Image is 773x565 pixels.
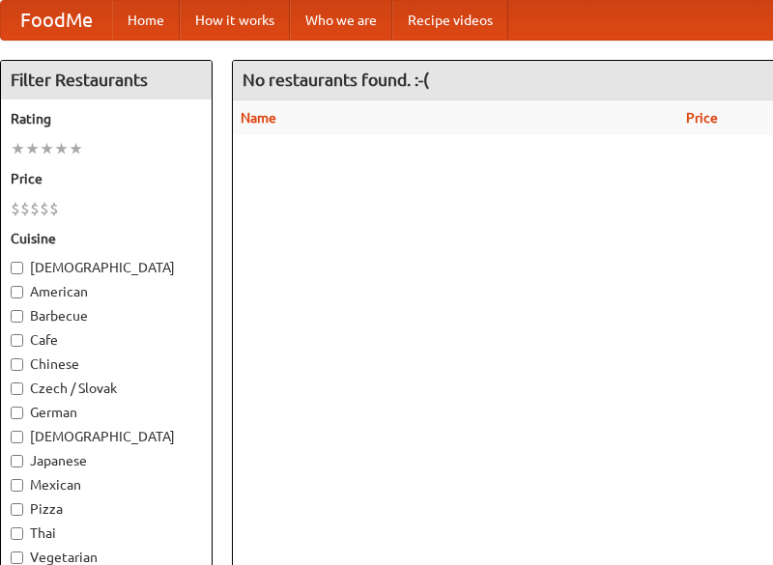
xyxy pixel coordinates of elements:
input: Chinese [11,358,23,371]
a: Price [686,110,718,126]
input: Vegetarian [11,551,23,564]
input: Mexican [11,479,23,492]
li: $ [49,198,59,219]
a: Recipe videos [392,1,508,40]
h5: Cuisine [11,229,202,248]
input: Thai [11,527,23,540]
label: Mexican [11,475,202,494]
label: American [11,282,202,301]
a: FoodMe [1,1,112,40]
li: ★ [69,138,83,159]
li: $ [30,198,40,219]
input: Japanese [11,455,23,467]
label: [DEMOGRAPHIC_DATA] [11,427,202,446]
ng-pluralize: No restaurants found. :-( [243,71,429,89]
a: How it works [180,1,290,40]
input: Pizza [11,503,23,516]
li: ★ [40,138,54,159]
li: ★ [11,138,25,159]
h4: Filter Restaurants [1,61,212,99]
input: [DEMOGRAPHIC_DATA] [11,431,23,443]
label: Thai [11,523,202,543]
li: ★ [25,138,40,159]
h5: Rating [11,109,202,128]
a: Home [112,1,180,40]
input: Barbecue [11,310,23,323]
input: American [11,286,23,298]
li: ★ [54,138,69,159]
label: Japanese [11,451,202,470]
a: Who we are [290,1,392,40]
input: Cafe [11,334,23,347]
li: $ [20,198,30,219]
h5: Price [11,169,202,188]
label: German [11,403,202,422]
label: Czech / Slovak [11,379,202,398]
input: German [11,407,23,419]
label: Cafe [11,330,202,350]
label: Pizza [11,499,202,519]
li: $ [40,198,49,219]
input: [DEMOGRAPHIC_DATA] [11,262,23,274]
label: Chinese [11,354,202,374]
label: Barbecue [11,306,202,325]
input: Czech / Slovak [11,382,23,395]
li: $ [11,198,20,219]
a: Name [241,110,276,126]
label: [DEMOGRAPHIC_DATA] [11,258,202,277]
